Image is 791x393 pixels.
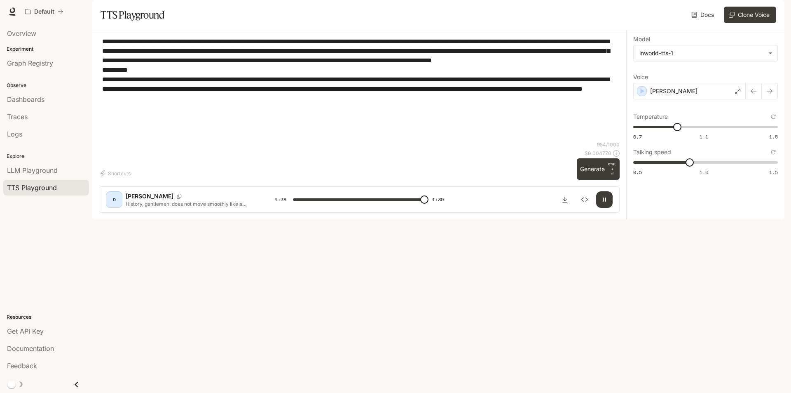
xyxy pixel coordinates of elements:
[577,158,620,180] button: GenerateCTRL +⏎
[108,193,121,206] div: D
[34,8,54,15] p: Default
[576,191,593,208] button: Inspect
[639,49,764,57] div: inworld-tts-1
[101,7,164,23] h1: TTS Playground
[769,112,778,121] button: Reset to default
[700,169,708,176] span: 1.0
[633,149,671,155] p: Talking speed
[633,133,642,140] span: 0.7
[700,133,708,140] span: 1.1
[633,74,648,80] p: Voice
[126,200,255,207] p: History, gentlemen, does not move smoothly like a river. It moves in jolts, in leaps, through sud...
[21,3,67,20] button: All workspaces
[633,169,642,176] span: 0.5
[724,7,776,23] button: Clone Voice
[557,191,573,208] button: Download audio
[769,148,778,157] button: Reset to default
[633,114,668,120] p: Temperature
[769,133,778,140] span: 1.5
[99,167,134,180] button: Shortcuts
[650,87,697,95] p: [PERSON_NAME]
[769,169,778,176] span: 1.5
[275,195,286,204] span: 1:38
[634,45,777,61] div: inworld-tts-1
[690,7,717,23] a: Docs
[173,194,185,199] button: Copy Voice ID
[432,195,444,204] span: 1:39
[633,36,650,42] p: Model
[608,162,616,176] p: ⏎
[126,192,173,200] p: [PERSON_NAME]
[608,162,616,172] p: CTRL +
